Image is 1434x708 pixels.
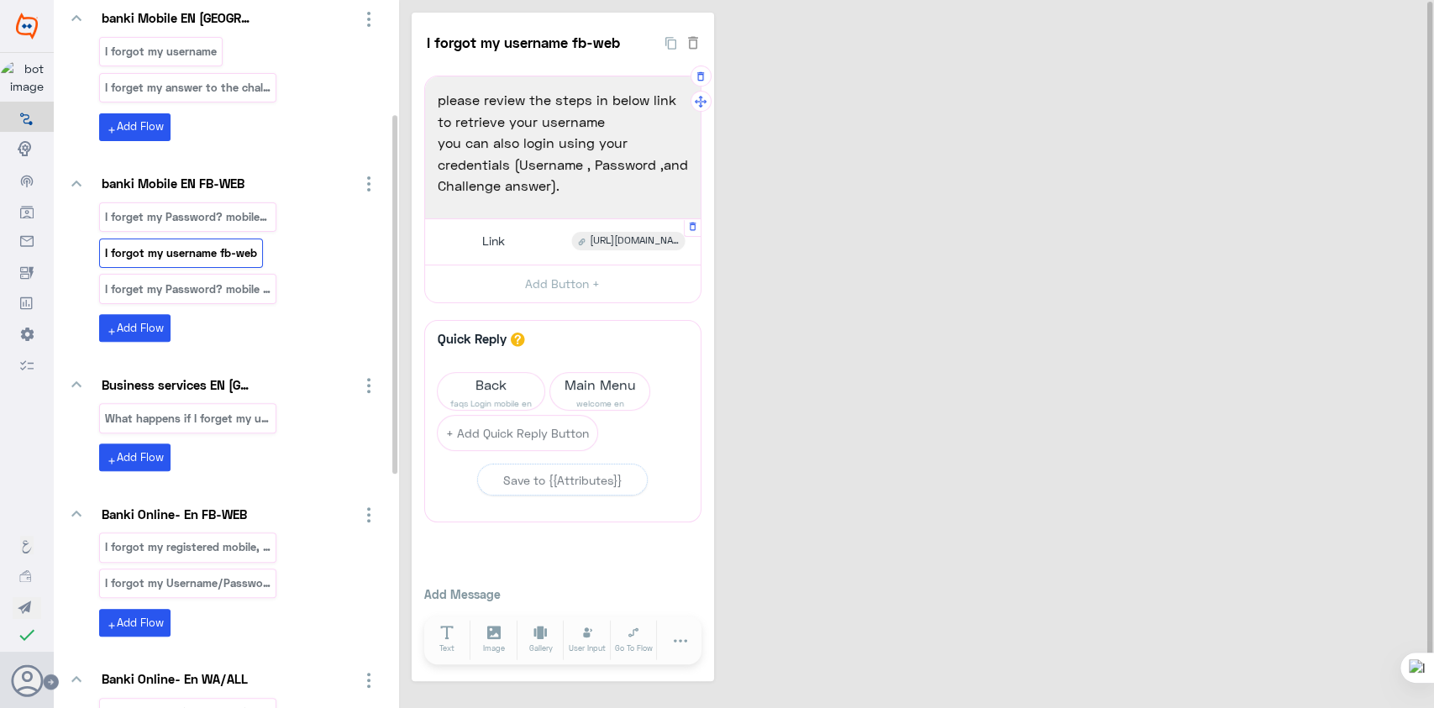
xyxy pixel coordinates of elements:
[107,125,117,135] i: add
[550,396,649,410] span: welcome en
[104,42,218,61] p: I forgot my username
[104,207,272,227] p: I forget my Password? mobile_copy_1
[99,609,171,637] button: addAdd Flow
[11,664,43,696] button: Avatar
[66,374,87,394] i: keyboard_arrow_down
[438,396,544,410] span: faqs Login mobile en
[569,642,606,654] span: User Input
[99,113,171,141] button: addAdd Flow
[439,642,454,654] span: Text
[684,220,701,237] div: Delete Message Button
[438,373,544,396] span: Back
[438,89,688,132] span: please review the steps in below link to retrieve your username
[503,471,622,489] div: Save to {{Attributes}}
[470,620,517,659] button: Image
[66,669,87,689] i: keyboard_arrow_down
[99,443,171,471] button: addAdd Flow
[424,620,471,659] button: Text
[425,265,701,302] button: Add Button +
[66,503,87,523] i: keyboard_arrow_down
[482,233,505,249] span: Link
[66,8,87,28] i: keyboard_arrow_down
[657,32,685,51] button: Duplicate Flow
[104,574,272,593] p: I forgot my Username/Password/Challenge fb-web
[611,620,658,659] button: Go To Flow
[16,13,38,39] img: Widebot Logo
[104,538,272,557] p: I forgot my registered mobile, can I change it?
[66,173,87,193] i: keyboard_arrow_down
[483,642,505,654] span: Image
[437,372,545,411] div: Back
[685,33,701,52] button: Delete Flow
[424,585,701,603] p: Add Message
[477,464,648,496] button: Save to {{Attributes}}
[590,233,679,249] span: [URL][DOMAIN_NAME]
[691,66,712,87] button: Delete Message
[107,621,117,631] i: add
[99,314,171,342] button: addAdd Flow
[104,409,272,428] p: What happens if I forget my username orpassword_en
[550,373,649,396] span: Main Menu
[107,456,117,466] i: add
[517,620,565,659] button: Gallery
[691,91,712,112] button: Drag
[437,415,598,451] button: + Add Quick Reply Button
[104,280,272,299] p: I forget my Password? mobile fb-web
[424,25,657,59] input: I forgot my username fb-web
[572,232,685,250] div: https://www.ca-egypt.com/en/change-user-name/?bank_segment=personal-banking
[615,642,653,654] span: Go To Flow
[564,620,611,659] button: User Input
[433,331,511,346] h6: Quick Reply
[104,244,259,263] p: I forgot my username fb-web
[107,327,117,337] i: add
[104,78,272,97] p: I forget my answer to the challenge question? mobi
[17,625,37,645] i: check
[438,132,688,197] span: you can also login using your credentials (Username , Password ,and Challenge answer).
[529,642,553,654] span: Gallery
[549,372,650,411] div: Main Menu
